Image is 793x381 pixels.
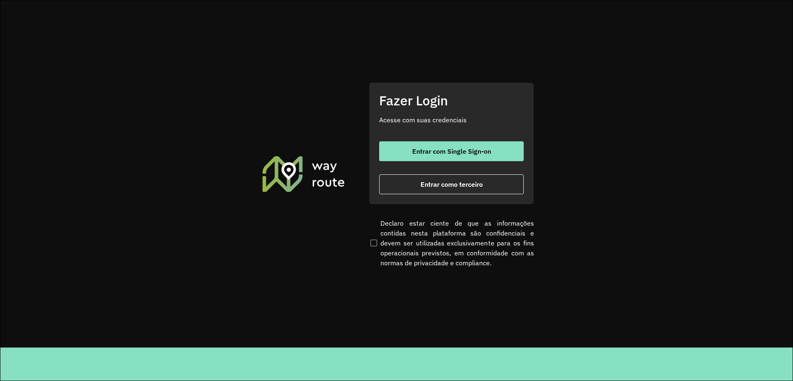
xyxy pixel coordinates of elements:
button: button [379,174,524,194]
span: Entrar com Single Sign-on [412,148,491,155]
span: Entrar como terceiro [420,181,483,188]
button: button [379,141,524,161]
label: Declaro estar ciente de que as informações contidas nesta plataforma são confidenciais e devem se... [369,218,534,268]
p: Acesse com suas credenciais [379,115,524,125]
h2: Fazer Login [379,93,524,108]
img: Roteirizador AmbevTech [261,155,346,193]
